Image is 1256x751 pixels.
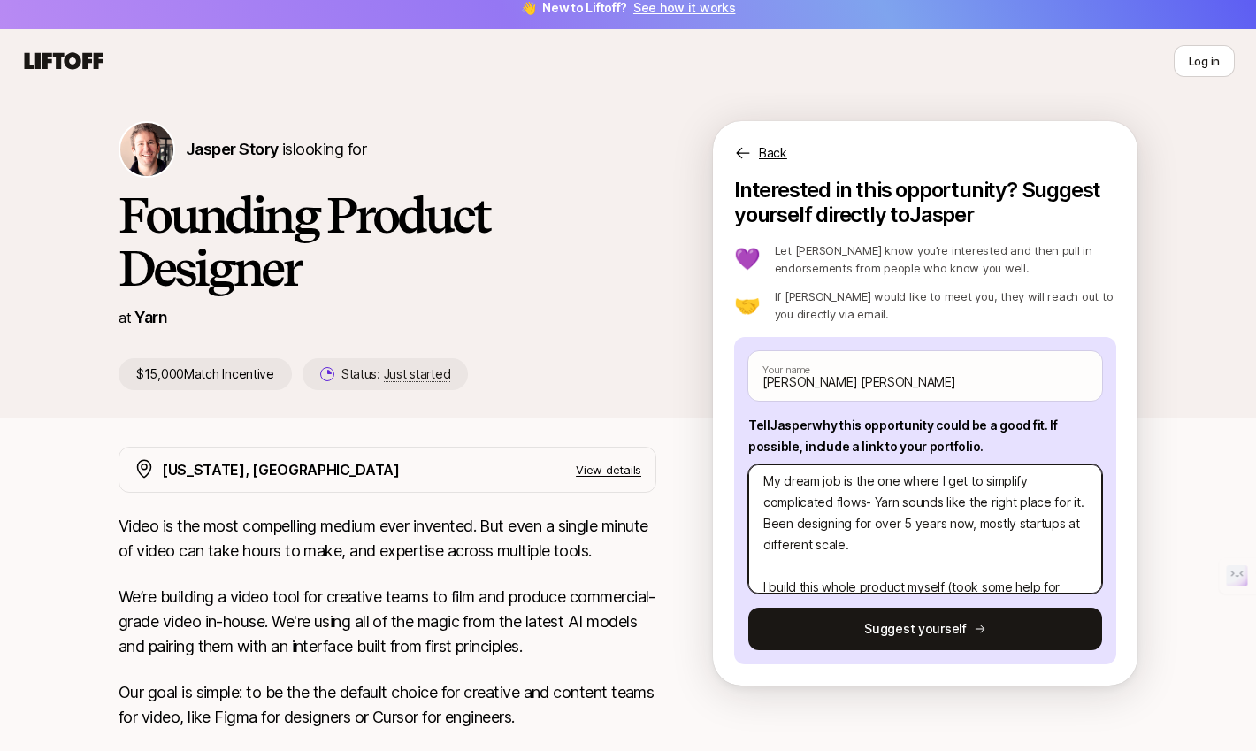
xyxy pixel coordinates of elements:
[119,306,131,329] p: at
[120,123,173,176] img: Jasper Story
[759,142,787,164] p: Back
[748,415,1102,457] p: Tell Jasper why this opportunity could be a good fit . If possible, include a link to your portfo...
[186,137,366,162] p: is looking for
[775,287,1116,323] p: If [PERSON_NAME] would like to meet you, they will reach out to you directly via email.
[341,364,450,385] p: Status:
[162,458,400,481] p: [US_STATE], [GEOGRAPHIC_DATA]
[119,358,292,390] p: $15,000 Match Incentive
[134,308,167,326] a: Yarn
[734,295,761,316] p: 🤝
[186,140,279,158] span: Jasper Story
[119,585,656,659] p: We’re building a video tool for creative teams to film and produce commercial-grade video in-hous...
[734,178,1116,227] p: Interested in this opportunity? Suggest yourself directly to Jasper
[748,464,1102,594] textarea: My dream job is the one where I get to simplify complicated flows- Yarn sounds like the right pla...
[748,608,1102,650] button: Suggest yourself
[734,249,761,270] p: 💜
[576,461,641,479] p: View details
[119,680,656,730] p: Our goal is simple: to be the the default choice for creative and content teams for video, like F...
[119,514,656,563] p: Video is the most compelling medium ever invented. But even a single minute of video can take hou...
[384,366,451,382] span: Just started
[119,188,656,295] h1: Founding Product Designer
[1174,45,1235,77] button: Log in
[775,241,1116,277] p: Let [PERSON_NAME] know you’re interested and then pull in endorsements from people who know you w...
